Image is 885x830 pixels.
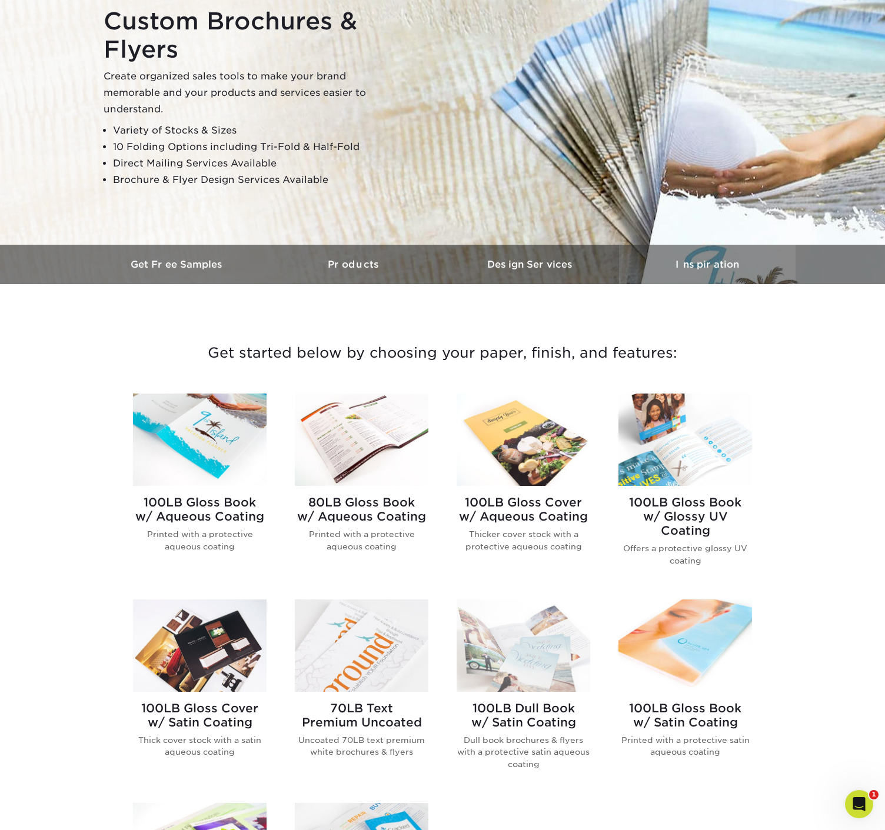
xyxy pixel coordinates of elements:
[295,734,428,758] p: Uncoated 70LB text premium white brochures & flyers
[618,734,752,758] p: Printed with a protective satin aqueous coating
[295,394,428,585] a: 80LB Gloss Book<br/>w/ Aqueous Coating Brochures & Flyers 80LB Gloss Bookw/ Aqueous Coating Print...
[113,172,398,188] li: Brochure & Flyer Design Services Available
[89,259,266,270] h3: Get Free Samples
[619,245,796,284] a: Inspiration
[89,245,266,284] a: Get Free Samples
[295,599,428,789] a: 70LB Text<br/>Premium Uncoated Brochures & Flyers 70LB TextPremium Uncoated Uncoated 70LB text pr...
[98,326,787,379] h3: Get started below by choosing your paper, finish, and features:
[618,394,752,486] img: 100LB Gloss Book<br/>w/ Glossy UV Coating Brochures & Flyers
[133,394,267,585] a: 100LB Gloss Book<br/>w/ Aqueous Coating Brochures & Flyers 100LB Gloss Bookw/ Aqueous Coating Pri...
[618,394,752,585] a: 100LB Gloss Book<br/>w/ Glossy UV Coating Brochures & Flyers 100LB Gloss Bookw/ Glossy UV Coating...
[133,599,267,789] a: 100LB Gloss Cover<br/>w/ Satin Coating Brochures & Flyers 100LB Gloss Coverw/ Satin Coating Thick...
[618,599,752,692] img: 100LB Gloss Book<br/>w/ Satin Coating Brochures & Flyers
[457,734,590,770] p: Dull book brochures & flyers with a protective satin aqueous coating
[295,599,428,692] img: 70LB Text<br/>Premium Uncoated Brochures & Flyers
[113,139,398,155] li: 10 Folding Options including Tri-Fold & Half-Fold
[104,68,398,118] p: Create organized sales tools to make your brand memorable and your products and services easier t...
[618,495,752,538] h2: 100LB Gloss Book w/ Glossy UV Coating
[457,701,590,729] h2: 100LB Dull Book w/ Satin Coating
[295,528,428,552] p: Printed with a protective aqueous coating
[869,790,879,799] span: 1
[133,495,267,524] h2: 100LB Gloss Book w/ Aqueous Coating
[457,599,590,789] a: 100LB Dull Book<br/>w/ Satin Coating Brochures & Flyers 100LB Dull Bookw/ Satin Coating Dull book...
[618,701,752,729] h2: 100LB Gloss Book w/ Satin Coating
[442,259,619,270] h3: Design Services
[113,122,398,139] li: Variety of Stocks & Sizes
[266,245,442,284] a: Products
[457,495,590,524] h2: 100LB Gloss Cover w/ Aqueous Coating
[133,701,267,729] h2: 100LB Gloss Cover w/ Satin Coating
[295,394,428,486] img: 80LB Gloss Book<br/>w/ Aqueous Coating Brochures & Flyers
[442,245,619,284] a: Design Services
[266,259,442,270] h3: Products
[619,259,796,270] h3: Inspiration
[295,495,428,524] h2: 80LB Gloss Book w/ Aqueous Coating
[104,7,398,64] h1: Custom Brochures & Flyers
[845,790,873,818] iframe: Intercom live chat
[618,599,752,789] a: 100LB Gloss Book<br/>w/ Satin Coating Brochures & Flyers 100LB Gloss Bookw/ Satin Coating Printed...
[457,394,590,486] img: 100LB Gloss Cover<br/>w/ Aqueous Coating Brochures & Flyers
[133,528,267,552] p: Printed with a protective aqueous coating
[457,528,590,552] p: Thicker cover stock with a protective aqueous coating
[618,542,752,566] p: Offers a protective glossy UV coating
[295,701,428,729] h2: 70LB Text Premium Uncoated
[113,155,398,172] li: Direct Mailing Services Available
[133,394,267,486] img: 100LB Gloss Book<br/>w/ Aqueous Coating Brochures & Flyers
[457,394,590,585] a: 100LB Gloss Cover<br/>w/ Aqueous Coating Brochures & Flyers 100LB Gloss Coverw/ Aqueous Coating T...
[457,599,590,692] img: 100LB Dull Book<br/>w/ Satin Coating Brochures & Flyers
[133,734,267,758] p: Thick cover stock with a satin aqueous coating
[133,599,267,692] img: 100LB Gloss Cover<br/>w/ Satin Coating Brochures & Flyers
